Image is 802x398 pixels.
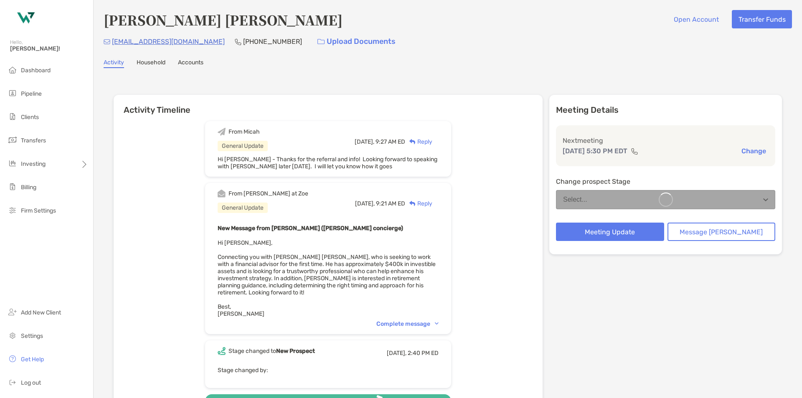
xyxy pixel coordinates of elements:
span: [PERSON_NAME]! [10,45,88,52]
span: 2:40 PM ED [408,350,439,357]
div: General Update [218,141,268,151]
span: Pipeline [21,90,42,97]
a: Activity [104,59,124,68]
span: Settings [21,332,43,340]
img: investing icon [8,158,18,168]
img: Chevron icon [435,322,439,325]
img: Event icon [218,128,226,136]
a: Upload Documents [312,33,401,51]
a: Accounts [178,59,203,68]
span: Add New Client [21,309,61,316]
img: Reply icon [409,139,416,144]
p: [DATE] 5:30 PM EDT [563,146,627,156]
span: Transfers [21,137,46,144]
img: logout icon [8,377,18,387]
div: Stage changed to [228,347,315,355]
a: Household [137,59,165,68]
img: Zoe Logo [10,3,40,33]
span: Hi [PERSON_NAME], Connecting you with [PERSON_NAME] [PERSON_NAME], who is seeking to work with a ... [218,239,436,317]
span: Billing [21,184,36,191]
img: Email Icon [104,39,110,44]
img: clients icon [8,112,18,122]
span: Hi [PERSON_NAME] - Thanks for the referral and info! Looking forward to speaking with [PERSON_NAM... [218,156,437,170]
p: [PHONE_NUMBER] [243,36,302,47]
div: Reply [405,137,432,146]
span: Get Help [21,356,44,363]
p: [EMAIL_ADDRESS][DOMAIN_NAME] [112,36,225,47]
img: firm-settings icon [8,205,18,215]
img: settings icon [8,330,18,340]
p: Meeting Details [556,105,775,115]
div: Complete message [376,320,439,327]
img: dashboard icon [8,65,18,75]
p: Next meeting [563,135,769,146]
b: New Message from [PERSON_NAME] ([PERSON_NAME] concierge) [218,225,403,232]
img: communication type [631,148,638,155]
img: Phone Icon [235,38,241,45]
span: [DATE], [355,138,374,145]
img: Reply icon [409,201,416,206]
div: From Micah [228,128,260,135]
p: Stage changed by: [218,365,439,375]
b: New Prospect [276,347,315,355]
span: Investing [21,160,46,167]
img: pipeline icon [8,88,18,98]
span: Dashboard [21,67,51,74]
img: get-help icon [8,354,18,364]
span: Log out [21,379,41,386]
button: Open Account [667,10,725,28]
button: Meeting Update [556,223,664,241]
span: Clients [21,114,39,121]
img: billing icon [8,182,18,192]
div: Reply [405,199,432,208]
img: transfers icon [8,135,18,145]
img: Event icon [218,190,226,198]
div: From [PERSON_NAME] at Zoe [228,190,308,197]
img: add_new_client icon [8,307,18,317]
button: Message [PERSON_NAME] [667,223,776,241]
span: 9:21 AM ED [376,200,405,207]
h4: [PERSON_NAME] [PERSON_NAME] [104,10,343,29]
span: Firm Settings [21,207,56,214]
span: 9:27 AM ED [376,138,405,145]
img: Event icon [218,347,226,355]
h6: Activity Timeline [114,95,543,115]
button: Change [739,147,769,155]
span: [DATE], [355,200,375,207]
p: Change prospect Stage [556,176,775,187]
button: Transfer Funds [732,10,792,28]
span: [DATE], [387,350,406,357]
img: button icon [317,39,325,45]
div: General Update [218,203,268,213]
